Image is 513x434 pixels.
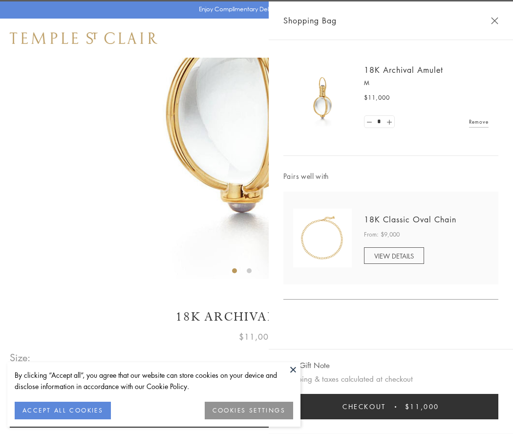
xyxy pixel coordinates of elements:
[10,349,31,366] span: Size:
[374,251,414,260] span: VIEW DETAILS
[239,330,274,343] span: $11,000
[405,401,439,412] span: $11,000
[283,14,337,27] span: Shopping Bag
[205,402,293,419] button: COOKIES SETTINGS
[10,32,157,44] img: Temple St. Clair
[364,78,489,88] p: M
[283,394,498,419] button: Checkout $11,000
[469,116,489,127] a: Remove
[283,171,498,182] span: Pairs well with
[10,308,503,325] h1: 18K Archival Amulet
[15,369,293,392] div: By clicking “Accept all”, you agree that our website can store cookies on your device and disclos...
[293,209,352,267] img: N88865-OV18
[364,93,390,103] span: $11,000
[293,68,352,127] img: 18K Archival Amulet
[283,373,498,385] p: Shipping & taxes calculated at checkout
[364,65,443,75] a: 18K Archival Amulet
[342,401,386,412] span: Checkout
[364,116,374,128] a: Set quantity to 0
[283,359,330,371] button: Add Gift Note
[364,214,456,225] a: 18K Classic Oval Chain
[384,116,394,128] a: Set quantity to 2
[364,247,424,264] a: VIEW DETAILS
[364,230,400,239] span: From: $9,000
[199,4,310,14] p: Enjoy Complimentary Delivery & Returns
[15,402,111,419] button: ACCEPT ALL COOKIES
[491,17,498,24] button: Close Shopping Bag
